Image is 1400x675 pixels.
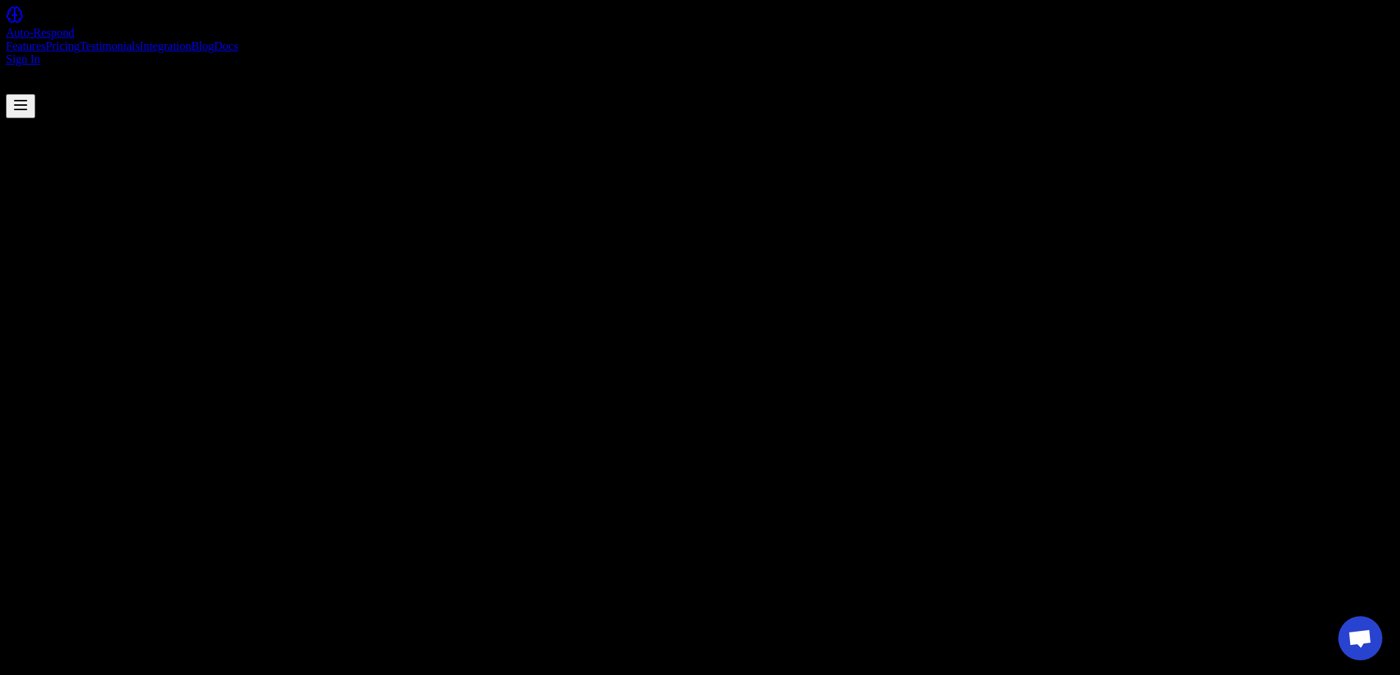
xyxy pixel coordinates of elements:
a: Features [6,40,46,52]
a: Open chat [1338,616,1382,660]
a: Auto-Respond [6,6,1394,40]
a: Testimonials [79,40,140,52]
a: Pricing [46,40,79,52]
a: Sign In [6,53,40,65]
a: Docs [214,40,238,52]
a: Blog [191,40,214,52]
div: Auto-Respond [6,26,1394,40]
a: Integration [140,40,191,52]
